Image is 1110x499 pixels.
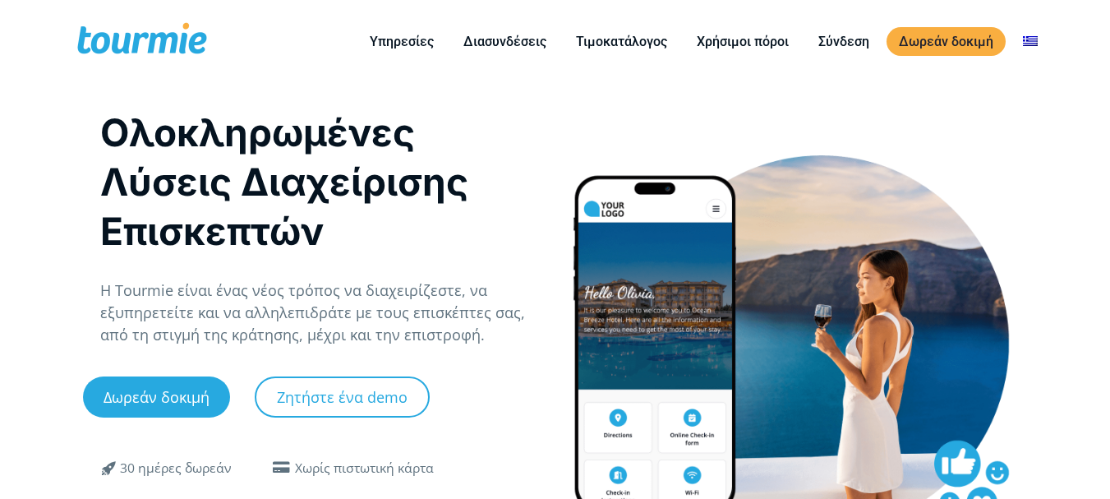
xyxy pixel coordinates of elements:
[1011,31,1050,52] a: Αλλαγή σε
[269,461,295,474] span: 
[357,31,446,52] a: Υπηρεσίες
[90,458,130,478] span: 
[295,459,434,478] div: Χωρίς πιστωτική κάρτα
[887,27,1006,56] a: Δωρεάν δοκιμή
[451,31,559,52] a: Διασυνδέσεις
[120,459,232,478] div: 30 ημέρες δωρεάν
[684,31,801,52] a: Χρήσιμοι πόροι
[100,280,538,346] p: Η Tourmie είναι ένας νέος τρόπος να διαχειρίζεστε, να εξυπηρετείτε και να αλληλεπιδράτε με τους ε...
[255,377,430,418] a: Ζητήστε ένα demo
[806,31,882,52] a: Σύνδεση
[564,31,679,52] a: Τιμοκατάλογος
[100,108,538,256] h1: Ολοκληρωμένες Λύσεις Διαχείρισης Επισκεπτών
[83,377,230,418] a: Δωρεάν δοκιμή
